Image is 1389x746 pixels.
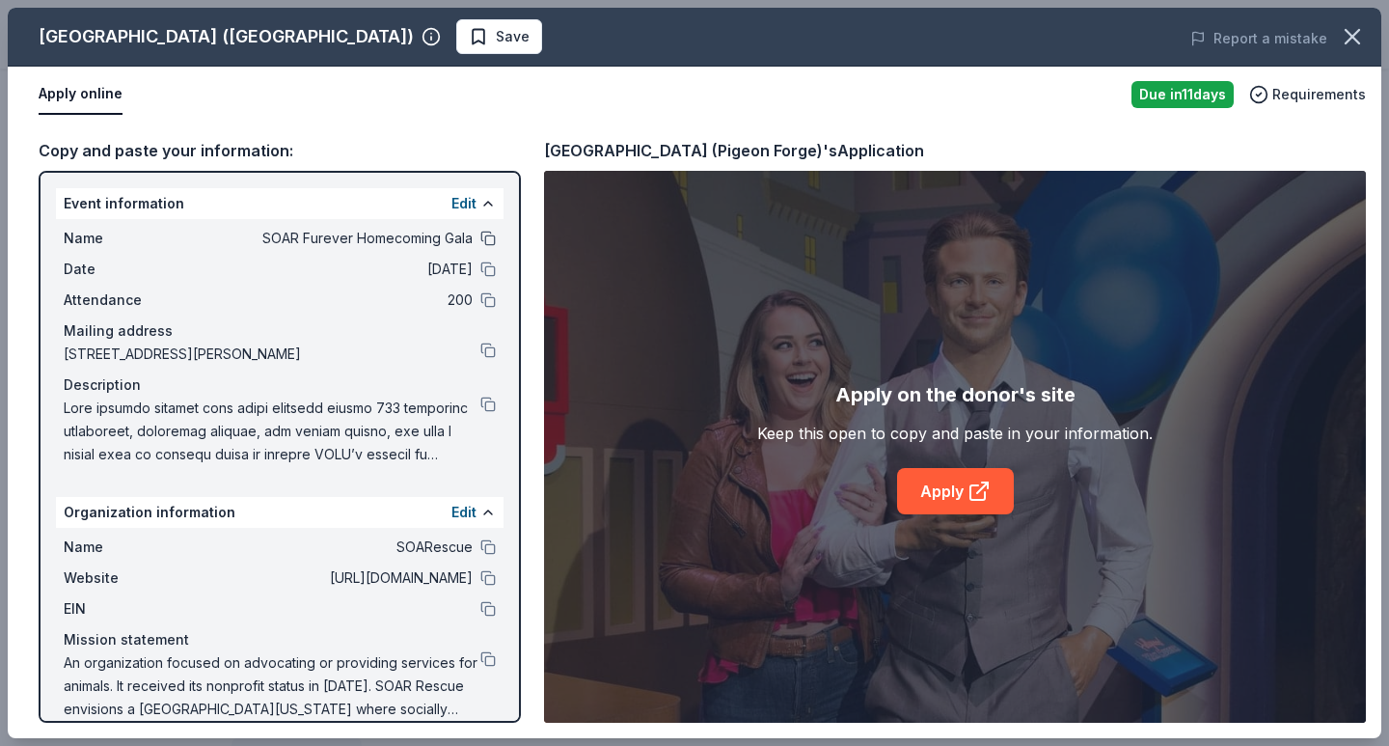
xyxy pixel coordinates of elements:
button: Report a mistake [1190,27,1327,50]
div: [GEOGRAPHIC_DATA] ([GEOGRAPHIC_DATA]) [39,21,414,52]
div: Description [64,373,496,397]
span: 200 [193,289,473,312]
span: SOAR Furever Homecoming Gala [193,227,473,250]
button: Apply online [39,74,123,115]
button: Edit [451,501,477,524]
span: Name [64,536,193,559]
span: Attendance [64,289,193,312]
div: Event information [56,188,504,219]
a: Apply [897,468,1014,514]
span: Website [64,566,193,590]
button: Requirements [1249,83,1366,106]
span: Lore ipsumdo sitamet cons adipi elitsedd eiusmo 733 temporinc utlaboreet, doloremag aliquae, adm ... [64,397,480,466]
span: [STREET_ADDRESS][PERSON_NAME] [64,343,480,366]
span: SOARescue [193,536,473,559]
span: Requirements [1272,83,1366,106]
div: Keep this open to copy and paste in your information. [757,422,1153,445]
span: EIN [64,597,193,621]
span: Date [64,258,193,281]
div: Mailing address [64,319,496,343]
button: Save [456,19,542,54]
div: [GEOGRAPHIC_DATA] (Pigeon Forge)'s Application [544,138,924,163]
div: Apply on the donor's site [835,379,1076,410]
div: Mission statement [64,628,496,651]
span: An organization focused on advocating or providing services for animals. It received its nonprofi... [64,651,480,721]
div: Copy and paste your information: [39,138,521,163]
span: Save [496,25,530,48]
div: Due in 11 days [1131,81,1234,108]
button: Edit [451,192,477,215]
div: Organization information [56,497,504,528]
span: [URL][DOMAIN_NAME] [193,566,473,590]
span: [DATE] [193,258,473,281]
span: Name [64,227,193,250]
